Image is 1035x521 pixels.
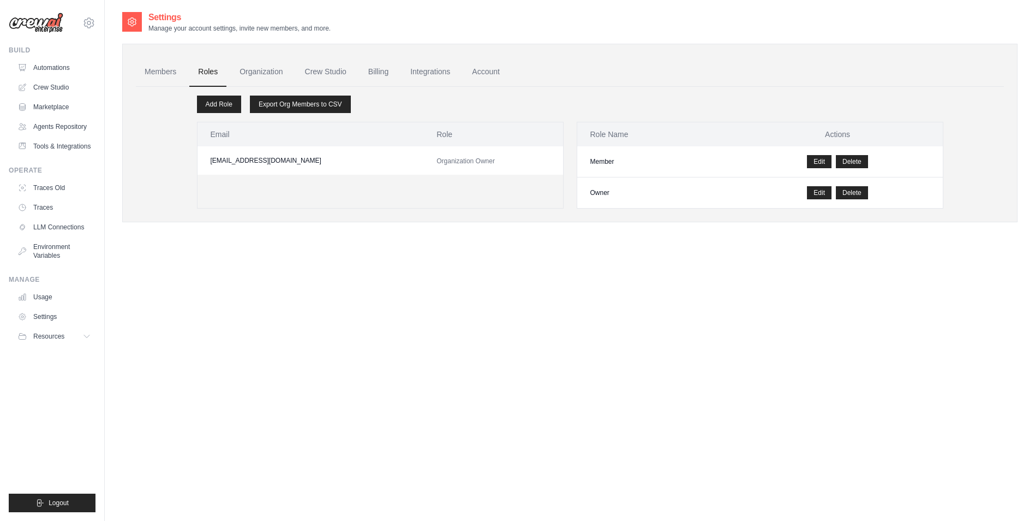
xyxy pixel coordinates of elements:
div: Build [9,46,95,55]
div: Operate [9,166,95,175]
p: Manage your account settings, invite new members, and more. [148,24,331,33]
a: Edit [807,186,831,199]
img: Logo [9,13,63,33]
th: Email [198,122,424,146]
td: [EMAIL_ADDRESS][DOMAIN_NAME] [198,146,424,175]
button: Resources [13,328,95,345]
th: Role Name [577,122,733,146]
a: Organization [231,57,291,87]
button: Delete [836,186,868,199]
a: Traces Old [13,179,95,197]
a: Billing [360,57,397,87]
a: Traces [13,199,95,216]
a: Crew Studio [13,79,95,96]
a: Environment Variables [13,238,95,264]
h2: Settings [148,11,331,24]
span: Resources [33,332,64,341]
td: Owner [577,177,733,209]
a: Settings [13,308,95,325]
button: Logout [9,494,95,512]
a: Marketplace [13,98,95,116]
a: Automations [13,59,95,76]
a: Crew Studio [296,57,355,87]
a: Usage [13,288,95,306]
a: Integrations [402,57,459,87]
span: Logout [49,499,69,507]
td: Member [577,146,733,177]
a: LLM Connections [13,218,95,236]
div: Manage [9,275,95,284]
a: Agents Repository [13,118,95,135]
a: Roles [189,57,226,87]
span: Organization Owner [436,157,495,165]
th: Actions [733,122,943,146]
a: Tools & Integrations [13,138,95,155]
a: Export Org Members to CSV [250,96,351,113]
th: Role [423,122,563,146]
a: Add Role [197,96,241,113]
a: Edit [807,155,831,168]
a: Members [136,57,185,87]
button: Delete [836,155,868,168]
a: Account [463,57,508,87]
